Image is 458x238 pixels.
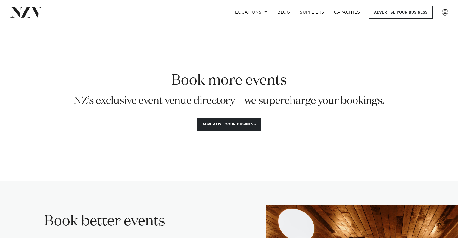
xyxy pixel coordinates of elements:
[12,71,446,90] h1: Book more events
[44,212,229,231] h2: Book better events
[369,6,433,19] a: Advertise your business
[329,6,365,19] a: Capacities
[230,6,273,19] a: Locations
[12,95,446,107] p: NZ’s exclusive event venue directory – we supercharge your bookings.
[295,6,329,19] a: SUPPLIERS
[197,118,261,131] button: Advertise your business
[273,6,295,19] a: BLOG
[10,7,42,17] img: nzv-logo.png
